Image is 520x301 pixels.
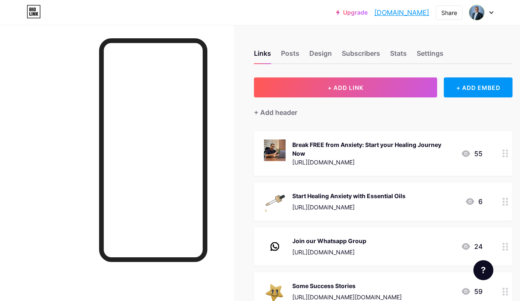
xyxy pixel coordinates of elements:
[461,149,483,159] div: 55
[254,48,271,63] div: Links
[461,286,483,296] div: 59
[292,236,366,245] div: Join our Whatsapp Group
[374,7,429,17] a: [DOMAIN_NAME]
[292,192,406,200] div: Start Healing Anxiety with Essential Oils
[328,84,363,91] span: + ADD LINK
[292,158,454,167] div: [URL][DOMAIN_NAME]
[469,5,485,20] img: Anirudh Malpani
[390,48,407,63] div: Stats
[441,8,457,17] div: Share
[461,241,483,251] div: 24
[292,203,406,211] div: [URL][DOMAIN_NAME]
[292,140,454,158] div: Break FREE from Anxiety: Start your Healing Journey Now
[465,197,483,206] div: 6
[254,77,437,97] button: + ADD LINK
[264,139,286,161] img: Break FREE from Anxiety: Start your Healing Journey Now
[342,48,380,63] div: Subscribers
[444,77,513,97] div: + ADD EMBED
[309,48,332,63] div: Design
[336,9,368,16] a: Upgrade
[264,236,286,257] img: Join our Whatsapp Group
[264,191,286,212] img: Start Healing Anxiety with Essential Oils
[417,48,443,63] div: Settings
[254,107,297,117] div: + Add header
[281,48,299,63] div: Posts
[292,281,402,290] div: Some Success Stories
[292,248,366,256] div: [URL][DOMAIN_NAME]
